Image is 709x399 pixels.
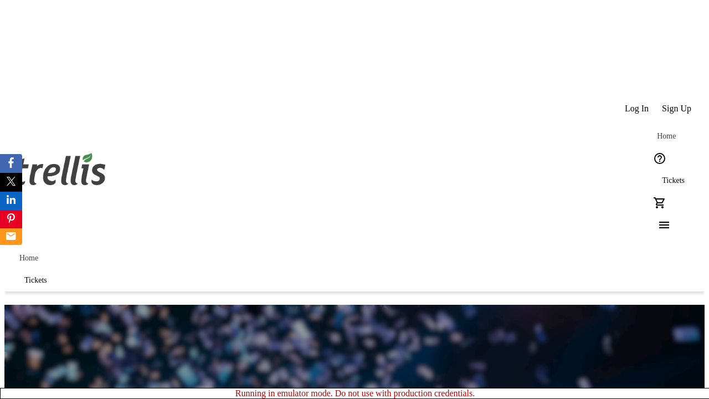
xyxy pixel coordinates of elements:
img: Orient E2E Organization rgZNoCb8Kx's Logo [11,141,110,196]
button: Log In [618,98,655,120]
button: Help [649,147,671,170]
a: Home [11,247,47,269]
span: Tickets [662,176,685,185]
a: Tickets [649,170,698,192]
span: Home [657,132,676,141]
a: Tickets [11,269,60,291]
button: Cart [649,192,671,214]
span: Tickets [24,276,47,285]
a: Home [649,125,684,147]
span: Sign Up [662,104,691,114]
span: Home [19,254,38,263]
button: Sign Up [655,98,698,120]
span: Log In [625,104,649,114]
button: Menu [649,214,671,236]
